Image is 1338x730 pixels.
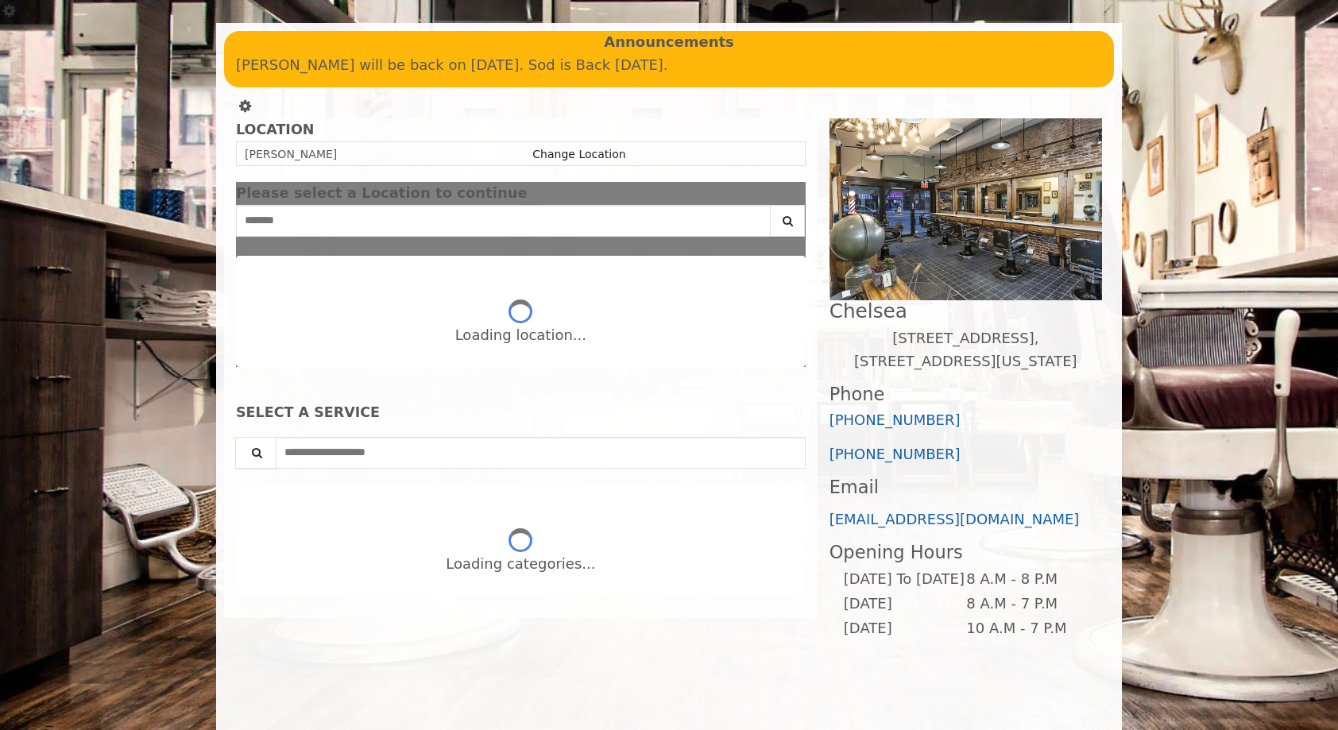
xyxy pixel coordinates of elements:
i: Search button [779,215,797,226]
h2: Chelsea [829,300,1102,322]
input: Search Center [236,205,771,237]
td: [DATE] To [DATE] [843,567,965,592]
a: [PHONE_NUMBER] [829,411,961,428]
button: close dialog [782,188,806,199]
h3: Email [829,477,1102,497]
button: Service Search [235,437,276,469]
b: LOCATION [236,122,314,137]
td: [DATE] [843,616,965,641]
div: Loading categories... [446,553,595,576]
td: 8 A.M - 7 P.M [965,592,1089,616]
a: Change Location [532,148,625,160]
a: [PHONE_NUMBER] [829,446,961,462]
h3: Opening Hours [829,543,1102,562]
h3: Phone [829,384,1102,404]
div: Center Select [236,205,806,245]
b: Announcements [604,31,734,54]
div: Loading location... [455,324,586,347]
span: Please select a Location to continue [236,184,528,201]
div: SELECT A SERVICE [236,405,806,420]
td: 10 A.M - 7 P.M [965,616,1089,641]
p: [STREET_ADDRESS],[STREET_ADDRESS][US_STATE] [829,327,1102,373]
p: [PERSON_NAME] will be back on [DATE]. Sod is Back [DATE]. [236,54,1102,77]
a: [EMAIL_ADDRESS][DOMAIN_NAME] [829,511,1080,527]
td: [DATE] [843,592,965,616]
td: 8 A.M - 8 P.M [965,567,1089,592]
span: [PERSON_NAME] [245,148,337,160]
